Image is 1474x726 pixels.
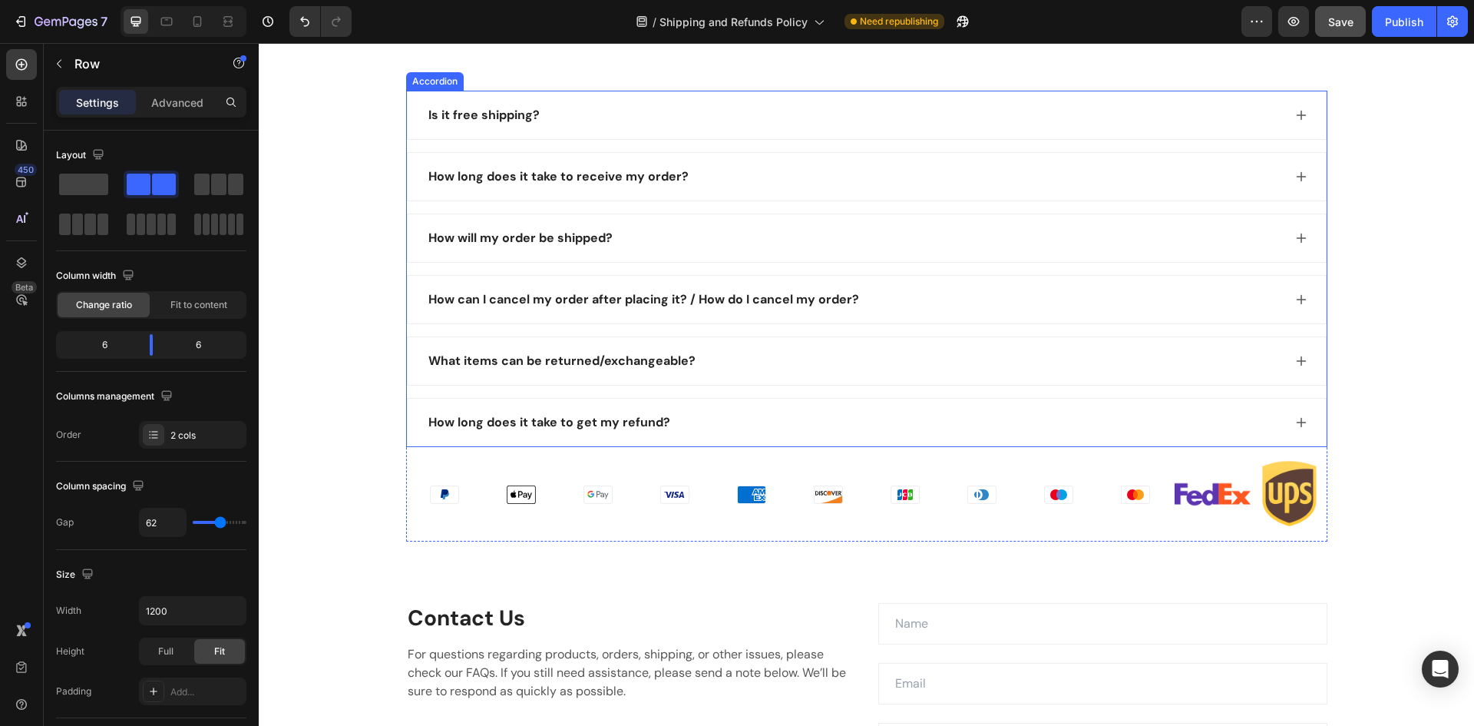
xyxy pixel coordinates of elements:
[478,443,507,461] img: Alt image
[862,443,891,461] img: gempages_558822507012948810-87c93d4f-05df-4842-a861-01f928aaa325.svg
[785,443,815,461] img: gempages_558822507012948810-411482a6-ec62-4c67-beab-4d2e8f99aa45.svg
[1315,6,1366,37] button: Save
[149,562,595,589] p: Contact Us
[151,94,203,111] p: Advanced
[56,266,137,287] div: Column width
[709,443,738,461] img: gempages_558822507012948810-3d6191e4-0fb2-4c82-b23c-2ceeee34c2fb.svg
[860,15,938,28] span: Need republishing
[1328,15,1353,28] span: Save
[289,6,352,37] div: Undo/Redo
[56,604,81,618] div: Width
[620,560,1069,602] input: Name
[620,620,1069,661] input: Email
[56,645,84,658] div: Height
[56,145,107,166] div: Layout
[165,334,243,356] div: 6
[149,602,595,658] p: For questions regarding products, orders, shipping, or other issues, please check our FAQs. If yo...
[214,645,225,658] span: Fit
[56,685,91,698] div: Padding
[76,298,132,312] span: Change ratio
[140,509,186,536] input: Auto
[74,55,205,73] p: Row
[259,43,1474,726] iframe: Design area
[101,12,107,31] p: 7
[170,298,227,312] span: Fit to content
[56,386,176,407] div: Columns management
[632,443,661,461] img: gempages_558822507012948810-d8009b8c-e37c-4ec9-9991-475d5d3ada70.svg
[1372,6,1436,37] button: Publish
[140,597,246,625] input: Auto
[56,428,81,442] div: Order
[1385,14,1423,30] div: Publish
[15,164,37,176] div: 450
[76,94,119,111] p: Settings
[170,685,243,699] div: Add...
[993,413,1069,489] img: gempages_558822507012948810-f2cde181-e8fd-4b85-8853-fa65da3bc879.png
[325,443,354,461] img: Alt image
[916,413,992,489] img: gempages_558822507012948810-d244f2e8-d47c-4cf6-8c1d-c0f0ab67ef04.png
[170,429,243,443] div: 2 cols
[402,443,431,461] img: Alt image
[555,443,584,461] img: gempages_558822507012948810-1cdfc13e-dcfe-43a4-9095-6627000b2ed8.svg
[1422,651,1459,688] div: Open Intercom Messenger
[56,565,97,585] div: Size
[59,334,137,356] div: 6
[6,6,114,37] button: 7
[56,476,147,497] div: Column spacing
[659,14,808,30] span: Shipping and Refunds Policy
[12,281,37,293] div: Beta
[158,645,174,658] span: Full
[653,14,656,30] span: /
[56,515,74,529] div: Gap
